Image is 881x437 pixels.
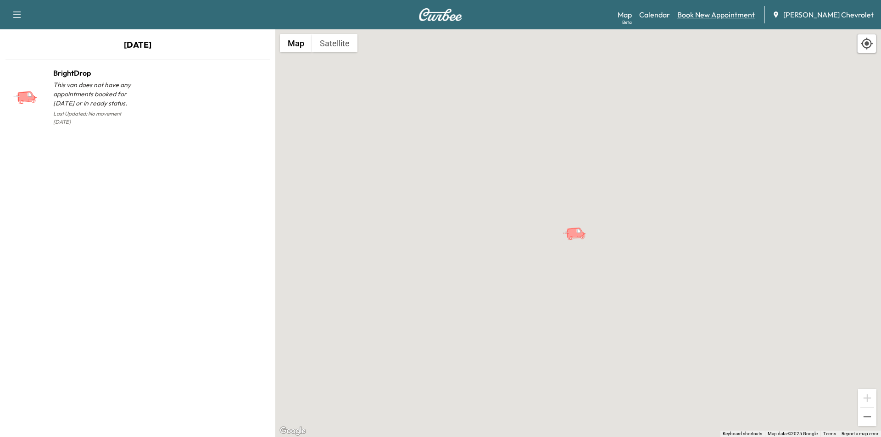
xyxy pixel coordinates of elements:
a: Book New Appointment [677,9,755,20]
div: Recenter map [857,34,876,53]
p: Last Updated: No movement [DATE] [53,108,138,128]
a: Open this area in Google Maps (opens a new window) [278,425,308,437]
button: Zoom out [858,408,876,426]
span: [PERSON_NAME] Chevrolet [783,9,874,20]
button: Keyboard shortcuts [723,431,762,437]
button: Show satellite imagery [312,34,357,52]
button: Show street map [280,34,312,52]
a: Calendar [639,9,670,20]
span: Map data ©2025 Google [768,431,818,436]
a: MapBeta [618,9,632,20]
img: Curbee Logo [418,8,463,21]
p: This van does not have any appointments booked for [DATE] or in ready status. [53,80,138,108]
a: Report a map error [842,431,878,436]
gmp-advanced-marker: BrightDrop [562,217,594,233]
div: Beta [622,19,632,26]
a: Terms (opens in new tab) [823,431,836,436]
h1: BrightDrop [53,67,138,78]
button: Zoom in [858,389,876,407]
img: Google [278,425,308,437]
